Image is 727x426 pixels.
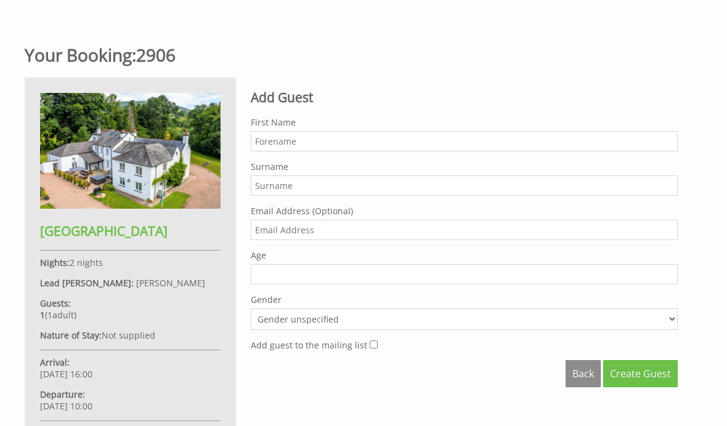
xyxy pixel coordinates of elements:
[25,43,688,66] h1: 2906
[136,277,205,289] span: [PERSON_NAME]
[47,309,52,321] span: 1
[40,329,102,341] strong: Nature of Stay:
[40,309,45,321] strong: 1
[40,222,221,239] h2: [GEOGRAPHIC_DATA]
[40,309,76,321] span: ( )
[40,257,221,268] p: 2 nights
[40,388,221,412] p: [DATE] 10:00
[610,367,671,380] span: Create Guest
[251,294,678,305] label: Gender
[251,131,678,151] input: Forename
[251,249,678,261] label: Age
[251,339,367,351] label: Add guest to the mailing list
[251,116,678,128] label: First Name
[25,43,136,66] a: Your Booking:
[40,257,70,268] strong: Nights:
[40,93,221,209] img: An image of 'Monnow Valley Studio'
[40,356,70,368] strong: Arrival:
[40,297,71,309] strong: Guests:
[40,329,221,341] p: Not supplied
[251,161,678,172] label: Surname
[603,360,678,387] button: Create Guest
[251,175,678,196] input: Surname
[40,199,221,239] a: [GEOGRAPHIC_DATA]
[566,360,601,387] a: Back
[251,205,678,217] label: Email Address (Optional)
[40,277,134,289] strong: Lead [PERSON_NAME]:
[47,309,74,321] span: adult
[40,356,221,380] p: [DATE] 16:00
[40,388,85,400] strong: Departure:
[251,220,678,240] input: Email Address
[251,89,678,106] h2: Add Guest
